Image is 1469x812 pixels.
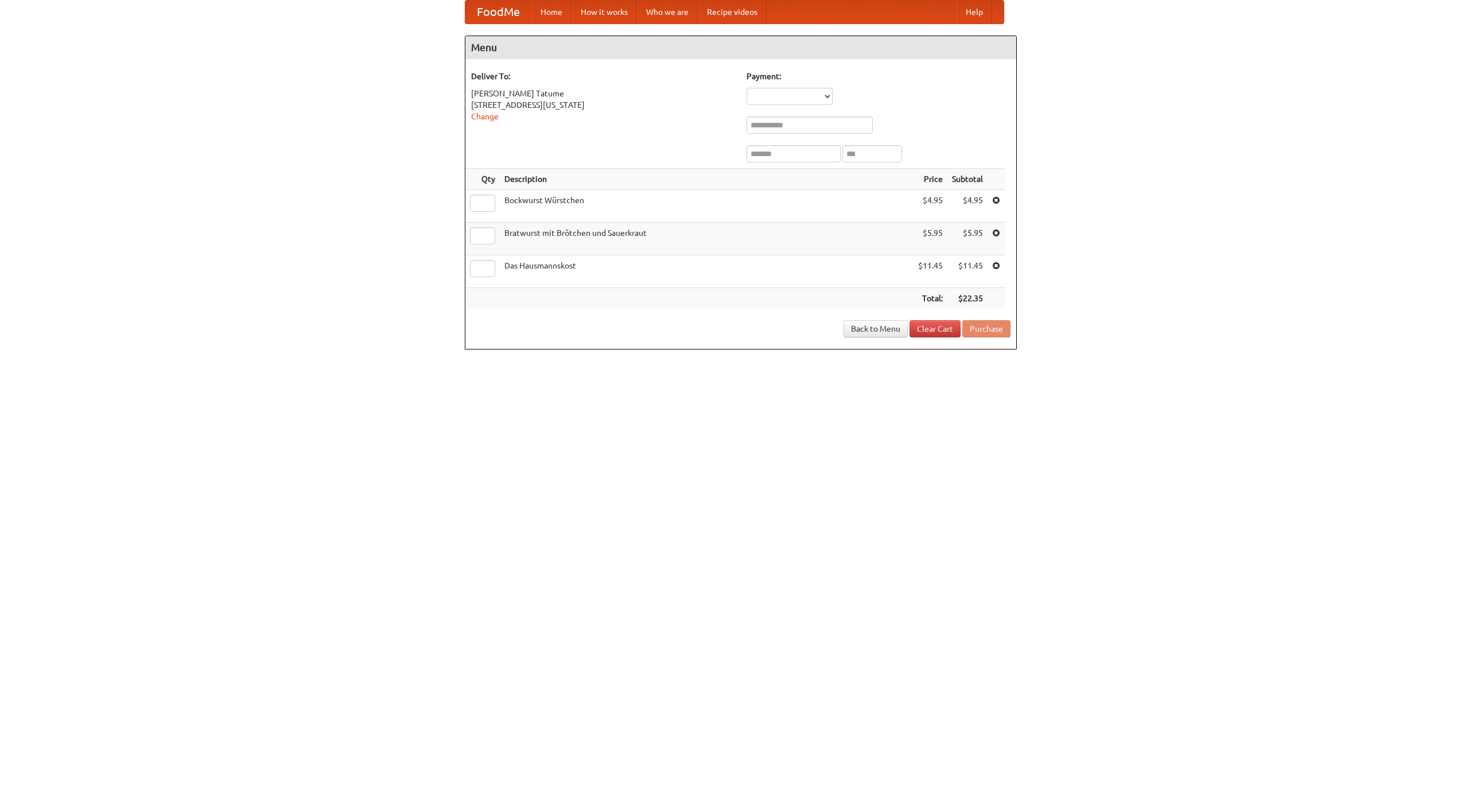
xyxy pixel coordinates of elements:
[531,1,572,24] a: Home
[914,288,947,309] th: Total:
[500,169,914,190] th: Description
[698,1,767,24] a: Recipe videos
[500,255,914,288] td: Das Hausmannskost
[910,320,961,337] a: Clear Cart
[947,169,988,190] th: Subtotal
[471,71,735,82] h5: Deliver To:
[947,190,988,223] td: $4.95
[471,88,735,99] div: [PERSON_NAME] Tatume
[947,288,988,309] th: $22.35
[465,1,531,24] a: FoodMe
[914,169,947,190] th: Price
[572,1,637,24] a: How it works
[500,190,914,223] td: Bockwurst Würstchen
[471,112,499,121] a: Change
[637,1,698,24] a: Who we are
[914,255,947,288] td: $11.45
[947,255,988,288] td: $11.45
[471,99,735,111] div: [STREET_ADDRESS][US_STATE]
[947,223,988,255] td: $5.95
[844,320,908,337] a: Back to Menu
[914,223,947,255] td: $5.95
[962,320,1011,337] button: Purchase
[747,71,1011,82] h5: Payment:
[465,36,1016,59] h4: Menu
[957,1,992,24] a: Help
[465,169,500,190] th: Qty
[500,223,914,255] td: Bratwurst mit Brötchen und Sauerkraut
[914,190,947,223] td: $4.95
